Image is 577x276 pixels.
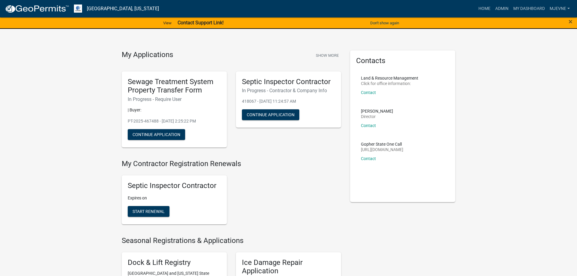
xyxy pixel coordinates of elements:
[547,3,572,14] a: MJevne
[242,77,335,86] h5: Septic Inspector Contractor
[178,20,224,26] strong: Contact Support Link!
[361,90,376,95] a: Contact
[128,129,185,140] button: Continue Application
[368,18,401,28] button: Don't show again
[493,3,511,14] a: Admin
[313,50,341,60] button: Show More
[242,258,335,276] h5: Ice Damage Repair Application
[128,118,221,124] p: PT-2025-467488 - [DATE] 2:25:22 PM
[361,114,393,119] p: Director
[361,81,418,86] p: Click for office information:
[361,156,376,161] a: Contact
[356,56,449,65] h5: Contacts
[128,77,221,95] h5: Sewage Treatment System Property Transfer Form
[161,18,174,28] a: View
[128,96,221,102] h6: In Progress - Require User
[242,98,335,105] p: 418067 - [DATE] 11:24:57 AM
[133,209,165,214] span: Start Renewal
[242,109,299,120] button: Continue Application
[511,3,547,14] a: My Dashboard
[476,3,493,14] a: Home
[128,107,221,113] p: | Buyer:
[122,236,341,245] h4: Seasonal Registrations & Applications
[128,258,221,267] h5: Dock & Lift Registry
[569,18,572,25] button: Close
[128,206,169,217] button: Start Renewal
[361,109,393,113] p: [PERSON_NAME]
[361,123,376,128] a: Contact
[128,181,221,190] h5: Septic Inspector Contractor
[128,195,221,201] p: Expires on
[242,88,335,93] h6: In Progress - Contractor & Company Info
[569,17,572,26] span: ×
[122,159,341,229] wm-registration-list-section: My Contractor Registration Renewals
[122,50,173,59] h4: My Applications
[122,159,341,168] h4: My Contractor Registration Renewals
[361,147,403,152] p: [URL][DOMAIN_NAME]
[361,142,403,146] p: Gopher State One Call
[87,4,159,14] a: [GEOGRAPHIC_DATA], [US_STATE]
[361,76,418,80] p: Land & Resource Management
[74,5,82,13] img: Otter Tail County, Minnesota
